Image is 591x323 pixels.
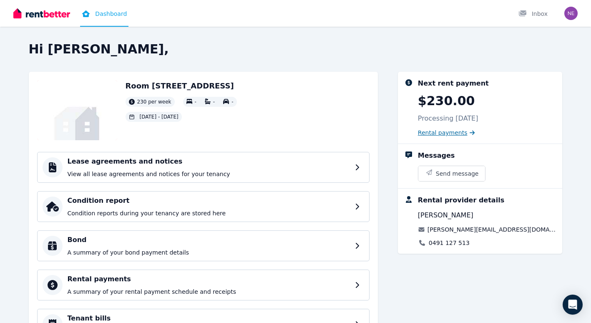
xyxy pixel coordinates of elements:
p: $230.00 [418,93,475,109]
p: A summary of your bond payment details [68,248,350,257]
span: - [213,99,215,105]
span: [PERSON_NAME] [418,210,473,220]
span: Rental payments [418,129,468,137]
p: A summary of your rental payment schedule and receipts [68,288,350,296]
div: Next rent payment [418,78,489,88]
h4: Condition report [68,196,350,206]
h4: Bond [68,235,350,245]
button: Send message [418,166,485,181]
span: - [231,99,233,105]
p: Condition reports during your tenancy are stored here [68,209,350,217]
h2: Hi [PERSON_NAME], [29,42,563,57]
span: Send message [436,169,479,178]
a: Rental payments [418,129,475,137]
h2: Room [STREET_ADDRESS] [126,80,237,92]
p: View all lease agreements and notices for your tenancy [68,170,350,178]
div: Inbox [518,10,548,18]
h4: Rental payments [68,274,350,284]
p: Processing [DATE] [418,114,478,124]
img: Property Url [37,80,117,140]
div: Rental provider details [418,195,504,205]
a: 0491 127 513 [429,239,470,247]
span: 230 per week [137,98,171,105]
h4: Lease agreements and notices [68,156,350,167]
div: Open Intercom Messenger [563,295,583,315]
div: Messages [418,151,455,161]
span: [DATE] - [DATE] [140,114,179,120]
a: [PERSON_NAME][EMAIL_ADDRESS][DOMAIN_NAME] [428,225,556,234]
img: RentBetter [13,7,70,20]
span: - [195,99,196,105]
img: Nerissa Koch [564,7,578,20]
